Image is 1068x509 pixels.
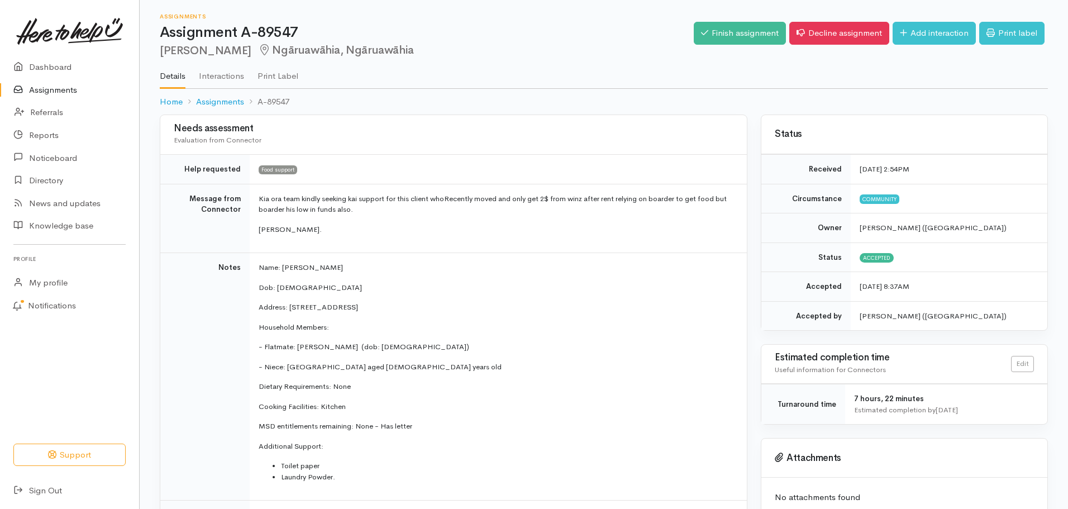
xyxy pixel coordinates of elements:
td: Status [761,242,851,272]
nav: breadcrumb [160,89,1048,115]
p: [PERSON_NAME]. [259,224,733,235]
td: Accepted by [761,301,851,330]
a: Decline assignment [789,22,889,45]
li: Laundry Powder. [281,472,733,483]
p: MSD entitlements remaining: None - Has letter [259,421,733,432]
h6: Profile [13,251,126,267]
a: Print Label [258,56,298,88]
span: Recently moved and only get 2$ from winz after rent relying on boarder to get food but boarder hi... [259,194,727,215]
td: Turnaround time [761,384,845,425]
a: Edit [1011,356,1034,372]
p: Cooking Facilities: Kitchen [259,401,733,412]
h2: [PERSON_NAME] [160,44,694,57]
li: A-89547 [244,96,289,108]
p: Additional Support: [259,441,733,452]
h3: Needs assessment [174,123,733,134]
a: Finish assignment [694,22,786,45]
a: Home [160,96,183,108]
div: Estimated completion by [854,405,1034,416]
span: Community [860,194,899,203]
time: [DATE] [936,405,958,415]
p: No attachments found [775,491,1034,504]
td: Help requested [160,155,250,184]
li: Toilet paper [281,460,733,472]
a: Details [160,56,185,89]
td: Notes [160,253,250,501]
h3: Estimated completion time [775,353,1011,363]
p: Household Members: [259,322,733,333]
a: Print label [979,22,1045,45]
button: Support [13,444,126,467]
time: [DATE] 8:37AM [860,282,909,291]
span: 7 hours, 22 minutes [854,394,924,403]
p: Dob: [DEMOGRAPHIC_DATA] [259,282,733,293]
p: Address: [STREET_ADDRESS] [259,302,733,313]
p: Name: [PERSON_NAME] [259,262,733,273]
span: Ngāruawāhia, Ngāruawāhia [258,43,414,57]
span: Accepted [860,253,894,262]
a: Assignments [196,96,244,108]
h1: Assignment A-89547 [160,25,694,41]
time: [DATE] 2:54PM [860,164,909,174]
td: Received [761,155,851,184]
span: Useful information for Connectors [775,365,886,374]
p: - Flatmate: [PERSON_NAME] (dob: [DEMOGRAPHIC_DATA]) [259,341,733,353]
a: Interactions [199,56,244,88]
td: Message from Connector [160,184,250,253]
td: Accepted [761,272,851,302]
p: - Niece: [GEOGRAPHIC_DATA] aged [DEMOGRAPHIC_DATA] years old [259,361,733,373]
p: Dietary Requirements: None [259,381,733,392]
span: [PERSON_NAME] ([GEOGRAPHIC_DATA]) [860,223,1007,232]
td: Circumstance [761,184,851,213]
td: [PERSON_NAME] ([GEOGRAPHIC_DATA]) [851,301,1047,330]
h3: Status [775,129,1034,140]
td: Owner [761,213,851,243]
h6: Assignments [160,13,694,20]
p: Kia ora team kindly seeking kai support for this client who [259,193,733,215]
span: Evaluation from Connector [174,135,261,145]
h3: Attachments [775,453,1034,464]
a: Add interaction [893,22,976,45]
span: Food support [259,165,297,174]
